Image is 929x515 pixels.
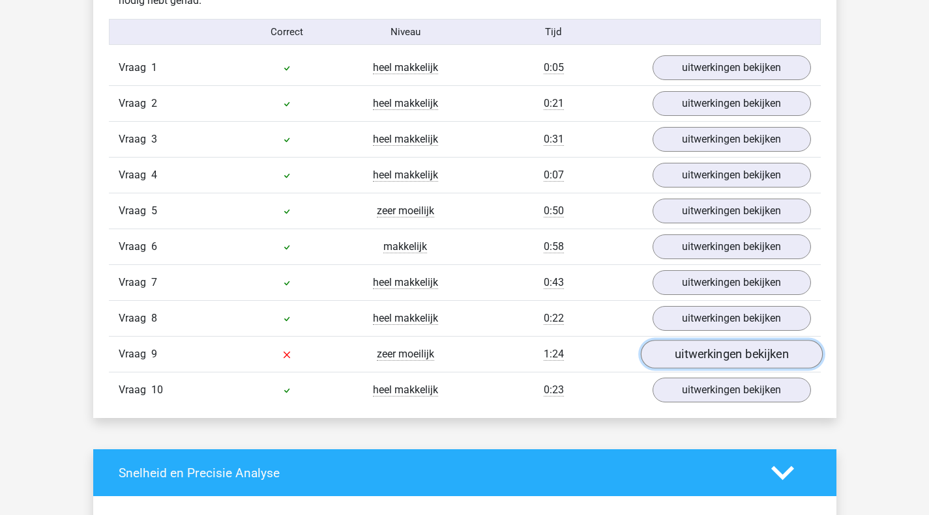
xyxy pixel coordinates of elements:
[383,240,427,253] span: makkelijk
[151,97,157,109] span: 2
[544,133,564,146] span: 0:31
[151,383,163,396] span: 10
[373,276,438,289] span: heel makkelijk
[373,383,438,397] span: heel makkelijk
[464,25,642,40] div: Tijd
[373,312,438,325] span: heel makkelijk
[653,378,811,402] a: uitwerkingen bekijken
[653,270,811,295] a: uitwerkingen bekijken
[640,341,822,369] a: uitwerkingen bekijken
[119,96,151,111] span: Vraag
[544,204,564,217] span: 0:50
[544,312,564,325] span: 0:22
[151,61,157,74] span: 1
[653,55,811,80] a: uitwerkingen bekijken
[544,97,564,110] span: 0:21
[119,239,151,255] span: Vraag
[377,204,434,217] span: zeer moeilijk
[373,61,438,74] span: heel makkelijk
[544,169,564,182] span: 0:07
[373,97,438,110] span: heel makkelijk
[119,203,151,219] span: Vraag
[119,132,151,147] span: Vraag
[151,276,157,288] span: 7
[151,133,157,145] span: 3
[119,167,151,183] span: Vraag
[653,306,811,331] a: uitwerkingen bekijken
[346,25,465,40] div: Niveau
[119,346,151,362] span: Vraag
[151,240,157,253] span: 6
[377,348,434,361] span: zeer moeilijk
[544,61,564,74] span: 0:05
[653,127,811,152] a: uitwerkingen bekijken
[119,275,151,290] span: Vraag
[119,311,151,326] span: Vraag
[151,169,157,181] span: 4
[119,60,151,76] span: Vraag
[373,169,438,182] span: heel makkelijk
[373,133,438,146] span: heel makkelijk
[119,382,151,398] span: Vraag
[119,466,752,480] h4: Snelheid en Precisie Analyse
[544,348,564,361] span: 1:24
[544,383,564,397] span: 0:23
[151,312,157,324] span: 8
[544,240,564,253] span: 0:58
[151,204,157,217] span: 5
[228,25,346,40] div: Correct
[151,348,157,360] span: 9
[653,199,811,223] a: uitwerkingen bekijken
[653,91,811,116] a: uitwerkingen bekijken
[653,234,811,259] a: uitwerkingen bekijken
[544,276,564,289] span: 0:43
[653,163,811,188] a: uitwerkingen bekijken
